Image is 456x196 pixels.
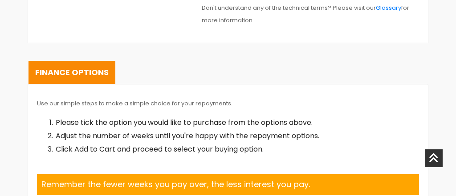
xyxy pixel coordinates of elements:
[376,4,401,12] a: Glossary
[202,2,419,27] p: Don't understand any of the technical terms? Please visit our for more information.
[37,98,419,109] p: Use our simple steps to make a simple choice for your repayments.
[55,129,419,143] li: Adjust the number of weeks until you're happy with the repayment options.
[55,116,419,129] li: Please tick the option you would like to purchase from the options above.
[55,143,419,156] li: Click Add to Cart and proceed to select your buying option.
[28,61,115,84] a: Finance Options
[41,179,310,190] span: Remember the fewer weeks you pay over, the less interest you pay.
